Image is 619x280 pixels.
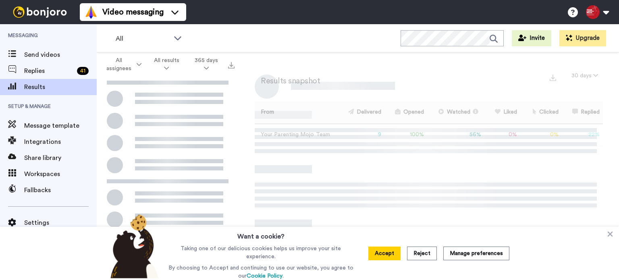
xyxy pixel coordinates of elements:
[102,6,164,18] span: Video messaging
[384,124,427,146] td: 100 %
[166,245,355,261] p: Taking one of our delicious cookies helps us improve your site experience.
[562,124,603,146] td: 22 %
[24,153,97,163] span: Share library
[187,53,226,76] button: 365 days
[247,273,282,279] a: Cookie Policy
[98,53,146,76] button: All assignees
[226,58,237,71] button: Export all results that match these filters now.
[550,75,556,81] img: export.svg
[24,121,97,131] span: Message template
[166,264,355,280] p: By choosing to Accept and continuing to use our website, you agree to our .
[443,247,509,260] button: Manage preferences
[237,227,285,241] h3: Want a cookie?
[103,214,163,278] img: bear-with-cookie.png
[24,218,97,228] span: Settings
[77,67,89,75] div: 41
[24,82,97,92] span: Results
[103,56,135,73] span: All assignees
[337,102,384,124] th: Delivered
[559,30,606,46] button: Upgrade
[562,102,603,124] th: Replied
[116,34,170,44] span: All
[567,68,603,83] button: 30 days
[407,247,437,260] button: Reject
[24,185,97,195] span: Fallbacks
[512,30,551,46] button: Invite
[484,124,520,146] td: 0 %
[520,124,562,146] td: 0 %
[337,124,384,146] td: 9
[24,50,97,60] span: Send videos
[484,102,520,124] th: Liked
[85,6,98,19] img: vm-color.svg
[24,66,74,76] span: Replies
[547,71,559,83] button: Export a summary of each team member’s results that match this filter now.
[368,247,401,260] button: Accept
[520,102,562,124] th: Clicked
[384,102,427,124] th: Opened
[427,124,484,146] td: 56 %
[146,53,187,76] button: All results
[255,102,337,124] th: From
[10,6,70,18] img: bj-logo-header-white.svg
[427,102,484,124] th: Watched
[24,169,97,179] span: Workspaces
[228,62,235,68] img: export.svg
[255,124,337,146] td: Your Parenting Mojo Team
[24,137,97,147] span: Integrations
[255,77,320,85] h2: Results snapshot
